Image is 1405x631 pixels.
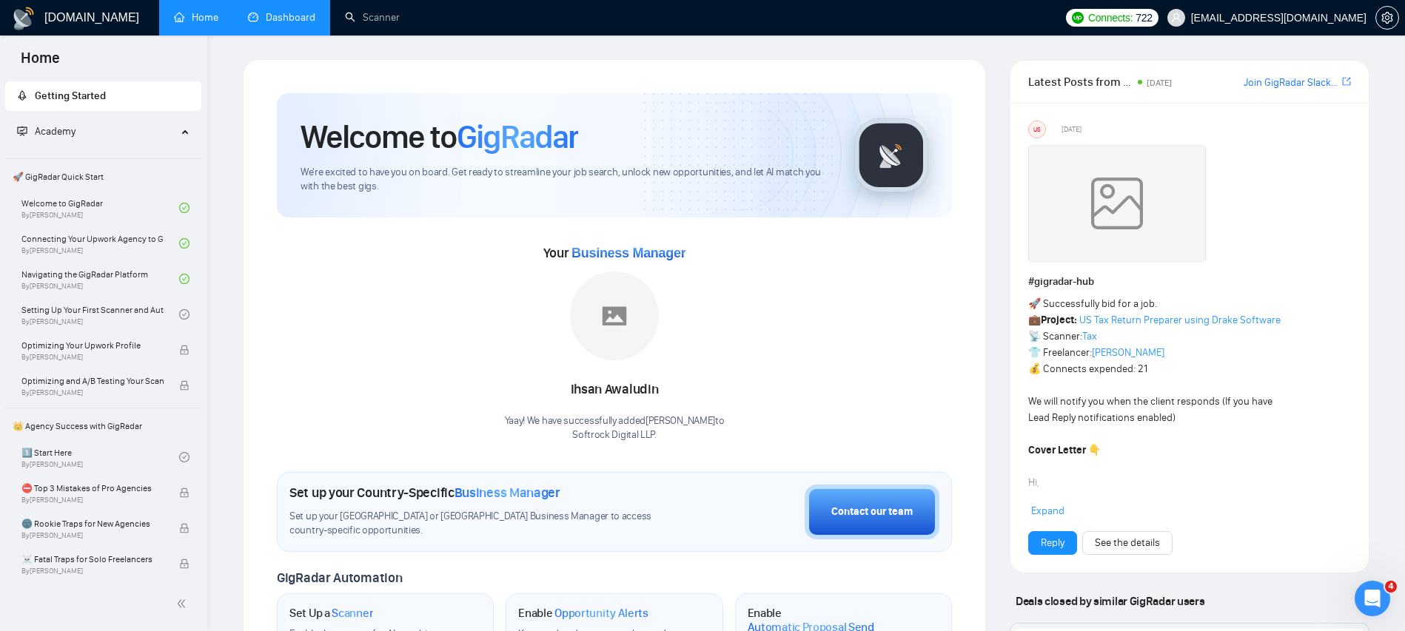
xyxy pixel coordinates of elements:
[21,388,164,397] span: By [PERSON_NAME]
[179,452,190,462] span: check-circle
[179,345,190,355] span: lock
[21,338,164,353] span: Optimizing Your Upwork Profile
[1041,535,1064,551] a: Reply
[1079,314,1281,326] a: US Tax Return Preparer using Drake Software
[1028,274,1351,290] h1: # gigradar-hub
[1095,535,1160,551] a: See the details
[7,411,200,441] span: 👑 Agency Success with GigRadar
[301,117,578,157] h1: Welcome to
[179,380,190,391] span: lock
[854,118,928,192] img: gigradar-logo.png
[21,192,179,224] a: Welcome to GigRadarBy[PERSON_NAME]
[1375,12,1399,24] a: setting
[1072,12,1084,24] img: upwork-logo.png
[35,125,76,138] span: Academy
[1375,6,1399,30] button: setting
[1028,531,1077,555] button: Reply
[21,374,164,388] span: Optimizing and A/B Testing Your Scanner for Better Results
[543,245,686,261] span: Your
[1082,330,1097,343] a: Tax
[1028,72,1133,91] span: Latest Posts from the GigRadar Community
[1041,314,1077,326] strong: Project:
[1088,10,1133,26] span: Connects:
[1092,346,1164,359] a: [PERSON_NAME]
[21,496,164,505] span: By [PERSON_NAME]
[805,485,939,539] button: Contact our team
[21,353,164,362] span: By [PERSON_NAME]
[570,271,659,360] img: placeholder.png
[1031,505,1064,517] span: Expand
[179,523,190,533] span: lock
[179,487,190,498] span: lock
[5,81,201,111] li: Getting Started
[457,117,578,157] span: GigRadar
[1355,581,1390,616] iframe: Intercom live chat
[332,606,373,621] span: Scanner
[9,47,72,78] span: Home
[21,567,164,576] span: By [PERSON_NAME]
[179,238,190,249] span: check-circle
[179,559,190,569] span: lock
[179,309,190,320] span: check-circle
[21,298,179,331] a: Setting Up Your First Scanner and Auto-BidderBy[PERSON_NAME]
[17,125,76,138] span: Academy
[179,274,190,284] span: check-circle
[174,11,218,24] a: homeHome
[289,606,373,621] h1: Set Up a
[1082,531,1173,555] button: See the details
[248,11,315,24] a: dashboardDashboard
[176,596,191,611] span: double-left
[1342,75,1351,87] span: export
[571,246,685,260] span: Business Manager
[289,485,560,501] h1: Set up your Country-Specific
[1244,75,1339,91] a: Join GigRadar Slack Community
[1136,10,1152,26] span: 722
[7,162,200,192] span: 🚀 GigRadar Quick Start
[21,481,164,496] span: ⛔ Top 3 Mistakes of Pro Agencies
[505,428,725,442] p: Softrock Digital LLP .
[21,552,164,567] span: ☠️ Fatal Traps for Solo Freelancers
[1028,444,1101,456] strong: Cover Letter 👇
[301,166,831,194] span: We're excited to have you on board. Get ready to streamline your job search, unlock new opportuni...
[1376,12,1398,24] span: setting
[17,90,27,101] span: rocket
[831,504,913,520] div: Contact our team
[17,126,27,136] span: fund-projection-screen
[1028,144,1206,263] img: weqQh+iSagEgQAAAABJRU5ErkJggg==
[12,7,36,30] img: logo
[1171,13,1181,23] span: user
[554,606,648,621] span: Opportunity Alerts
[345,11,400,24] a: searchScanner
[277,570,402,586] span: GigRadar Automation
[1342,75,1351,89] a: export
[21,531,164,540] span: By [PERSON_NAME]
[505,414,725,442] div: Yaay! We have successfully added [PERSON_NAME] to
[518,606,648,621] h1: Enable
[505,377,725,402] div: Ihsan Awaludin
[21,516,164,531] span: 🌚 Rookie Traps for New Agencies
[455,485,560,501] span: Business Manager
[1062,123,1082,136] span: [DATE]
[179,203,190,213] span: check-circle
[1147,78,1172,88] span: [DATE]
[289,510,680,538] span: Set up your [GEOGRAPHIC_DATA] or [GEOGRAPHIC_DATA] Business Manager to access country-specific op...
[21,227,179,260] a: Connecting Your Upwork Agency to GigRadarBy[PERSON_NAME]
[1010,588,1210,614] span: Deals closed by similar GigRadar users
[1385,581,1397,593] span: 4
[21,441,179,473] a: 1️⃣ Start HereBy[PERSON_NAME]
[21,263,179,295] a: Navigating the GigRadar PlatformBy[PERSON_NAME]
[1029,121,1045,138] div: US
[35,90,106,102] span: Getting Started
